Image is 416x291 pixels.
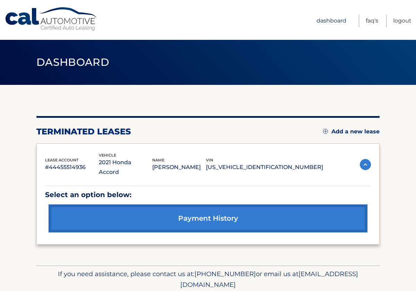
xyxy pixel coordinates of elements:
[152,162,206,172] p: [PERSON_NAME]
[45,189,371,201] p: Select an option below:
[323,129,328,134] img: add.svg
[5,7,98,32] a: Cal Automotive
[366,15,378,27] a: FAQ's
[99,153,116,158] span: vehicle
[393,15,411,27] a: Logout
[323,128,380,135] a: Add a new lease
[49,204,367,232] a: payment history
[45,162,99,172] p: #44455514936
[45,158,79,162] span: lease account
[317,15,346,27] a: Dashboard
[360,159,371,170] img: accordion-active.svg
[41,268,375,291] p: If you need assistance, please contact us at: or email us at
[194,270,256,278] span: [PHONE_NUMBER]
[36,56,109,69] span: Dashboard
[152,158,164,162] span: name
[206,158,213,162] span: vin
[206,162,323,172] p: [US_VEHICLE_IDENTIFICATION_NUMBER]
[36,126,131,137] h2: terminated leases
[99,158,153,177] p: 2021 Honda Accord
